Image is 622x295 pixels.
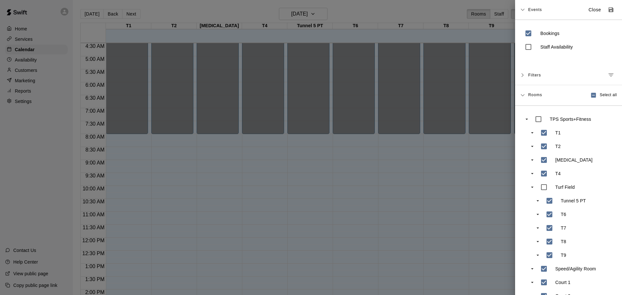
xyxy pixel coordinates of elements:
[561,252,566,258] p: T9
[555,157,593,163] p: [MEDICAL_DATA]
[555,170,561,177] p: T4
[550,116,591,122] p: TPS Sports+Fitness
[605,4,617,16] button: Save as default view
[561,225,566,231] p: T7
[561,211,566,218] p: T6
[600,92,617,98] span: Select all
[555,279,570,286] p: Court 1
[515,85,622,106] div: RoomsSelect all
[528,4,542,16] span: Events
[561,198,586,204] p: Tunnel 5 PT
[589,6,601,13] p: Close
[540,44,573,50] p: Staff Availability
[605,69,617,81] button: Manage filters
[584,5,605,15] button: Close sidebar
[528,69,541,81] span: Filters
[555,184,575,190] p: Turf Field
[515,65,622,85] div: FiltersManage filters
[540,30,559,37] p: Bookings
[528,92,542,97] span: Rooms
[555,143,561,150] p: T2
[555,130,561,136] p: T1
[555,266,596,272] p: Speed/Agility Room
[561,238,566,245] p: T8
